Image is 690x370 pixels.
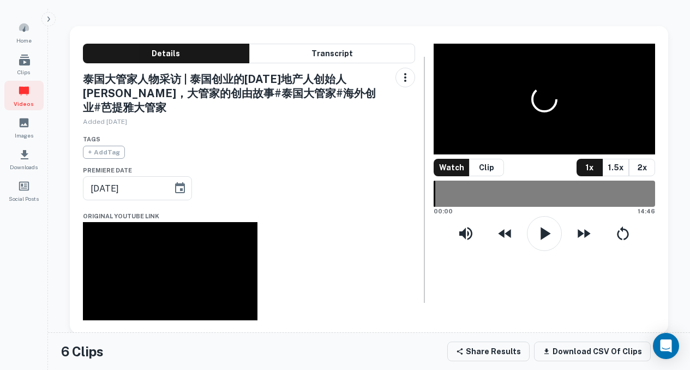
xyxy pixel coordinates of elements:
button: 1.5x [603,159,629,176]
h5: 泰国大管家人物采访 | 泰国创业的[DATE]地产人创始人[PERSON_NAME]，大管家的创由故事#泰国大管家#海外创业#芭提雅大管家 [83,72,378,115]
a: Clips [4,49,44,79]
span: Social Posts [4,194,44,203]
button: Download CSV of clips [534,342,651,361]
a: Downloads [4,144,44,174]
span: Added [DATE] [83,118,127,126]
span: Premiere Date [83,167,132,174]
h4: 6 Clips [61,342,104,361]
span: + Add Tag [83,146,125,159]
span: Images [4,131,44,140]
span: Original YouTube Link [83,213,159,219]
a: Social Posts [4,176,44,205]
button: Choose date, selected date is Jul 29, 2023 [169,177,191,199]
span: Clips [4,68,44,76]
button: Clip [469,159,504,176]
button: 2x [629,159,655,176]
a: Images [4,112,44,142]
button: Share Results [447,342,530,361]
a: Videos [4,81,44,110]
div: 打开 Intercom Messenger [653,333,679,359]
button: Watch [434,159,469,176]
button: Transcript [249,44,416,63]
span: 00:00 [434,207,453,216]
span: Downloads [4,163,44,171]
input: mm/dd/yyyy [83,173,165,204]
button: 1x [577,159,603,176]
span: Home [4,36,44,45]
span: Videos [4,99,44,108]
span: Tags [83,136,100,142]
iframe: YouTube video player [83,222,257,320]
span: 14:46 [638,207,655,216]
a: Home [4,17,44,47]
button: Details [83,44,249,63]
